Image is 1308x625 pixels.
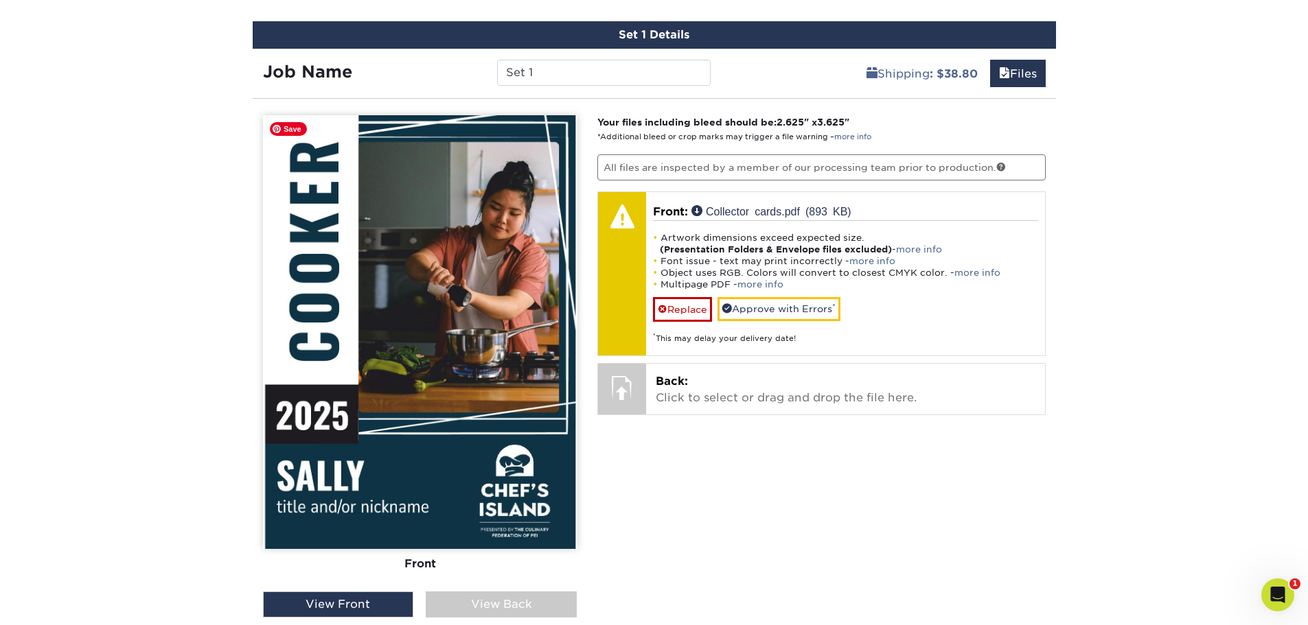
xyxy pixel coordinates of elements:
[89,401,238,427] span: See the quality of our products for yourself.
[27,27,119,47] img: logo
[660,244,892,255] strong: (Presentation Folders & Envelope files excluded)
[28,316,230,330] div: Shipping Information and Services
[28,187,229,202] div: We typically reply in a few minutes
[27,121,247,144] p: How can we help?
[653,255,1038,267] li: Font issue - text may print incorrectly -
[91,428,183,483] button: Messages
[653,267,1038,279] li: Object uses RGB. Colors will convert to closest CMYK color. -
[30,462,61,472] span: Home
[28,265,230,279] div: Print Order Status
[20,335,255,361] div: Estimated Delivery Policy
[867,67,877,80] span: shipping
[777,117,804,128] span: 2.625
[263,549,577,579] div: Front
[263,62,352,82] strong: Job Name
[20,285,255,310] div: Creating Print-Ready Files
[834,132,871,141] a: more info
[718,297,840,320] a: Approve with Errors*
[497,60,711,86] input: Enter a job name
[597,117,849,128] strong: Your files including bleed should be: " x "
[20,310,255,335] div: Shipping Information and Services
[653,205,688,218] span: Front:
[14,161,261,213] div: Send us a messageWe typically reply in a few minutes
[28,290,230,305] div: Creating Print-Ready Files
[3,583,117,620] iframe: Google Customer Reviews
[218,462,240,472] span: Help
[28,173,229,187] div: Send us a message
[114,462,161,472] span: Messages
[737,279,783,290] a: more info
[28,341,230,355] div: Estimated Delivery Policy
[28,233,111,248] span: Search for help
[656,375,688,388] span: Back:
[896,244,942,255] a: more info
[1289,578,1300,589] span: 1
[653,232,1038,255] li: Artwork dimensions exceed expected size. -
[858,60,987,87] a: Shipping: $38.80
[653,297,712,321] a: Replace
[990,60,1046,87] a: Files
[20,259,255,285] div: Print Order Status
[426,591,577,617] div: View Back
[849,256,895,266] a: more info
[999,67,1010,80] span: files
[597,154,1046,180] p: All files are inspected by a member of our processing team prior to production.
[597,132,871,141] small: *Additional bleed or crop marks may trigger a file warning –
[27,97,247,121] p: Hi there 👋
[147,22,174,49] img: Profile image for Irene
[691,205,851,216] a: Collector cards.pdf (893 KB)
[20,226,255,254] button: Search for help
[263,591,414,617] div: View Front
[173,22,200,49] img: Profile image for Natalie
[14,375,260,440] div: Get Free SamplesSee the quality of our products for yourself.
[954,268,1000,278] a: more info
[656,373,1035,406] p: Click to select or drag and drop the file here.
[653,322,1038,344] div: This may delay your delivery date!
[930,67,978,80] b: : $38.80
[236,22,261,47] div: Close
[817,117,845,128] span: 3.625
[253,21,1056,49] div: Set 1 Details
[89,386,246,400] div: Get Free Samples
[653,279,1038,290] li: Multipage PDF -
[1261,578,1294,611] iframe: Intercom live chat
[183,428,275,483] button: Help
[199,22,227,49] img: Profile image for Avery
[270,122,307,136] span: Save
